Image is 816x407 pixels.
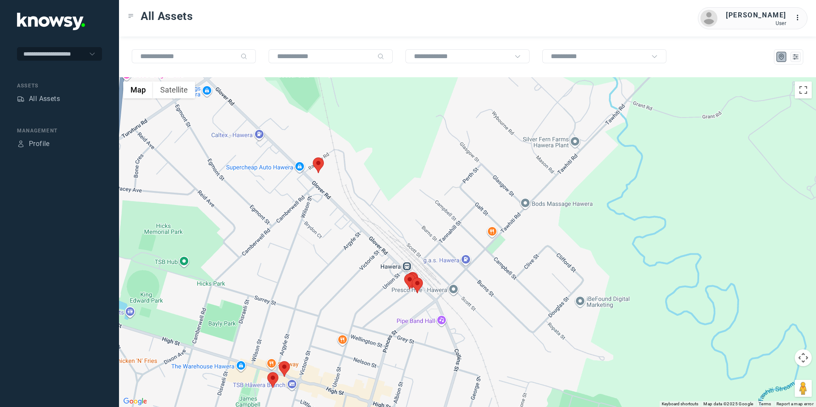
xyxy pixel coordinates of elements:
button: Drag Pegman onto the map to open Street View [795,380,812,397]
div: Management [17,127,102,135]
button: Show satellite imagery [153,81,195,98]
button: Show street map [123,81,153,98]
a: Terms [759,401,771,406]
div: Assets [17,82,102,90]
span: Map data ©2025 Google [703,401,753,406]
div: : [795,13,805,24]
div: List [792,53,799,61]
button: Toggle fullscreen view [795,81,812,98]
button: Keyboard shortcuts [662,401,698,407]
div: [PERSON_NAME] [726,10,786,20]
a: AssetsAll Assets [17,94,60,104]
a: Open this area in Google Maps (opens a new window) [121,396,149,407]
img: avatar.png [700,10,717,27]
a: Report a map error [776,401,813,406]
div: User [726,20,786,26]
img: Google [121,396,149,407]
button: Map camera controls [795,349,812,366]
div: All Assets [29,94,60,104]
div: Map [778,53,785,61]
img: Application Logo [17,13,85,30]
div: Search [377,53,384,60]
span: All Assets [141,8,193,24]
div: Toggle Menu [128,13,134,19]
a: ProfileProfile [17,139,50,149]
div: Assets [17,95,25,103]
div: Search [241,53,247,60]
div: Profile [29,139,50,149]
tspan: ... [795,14,804,21]
div: : [795,13,805,23]
div: Profile [17,140,25,148]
